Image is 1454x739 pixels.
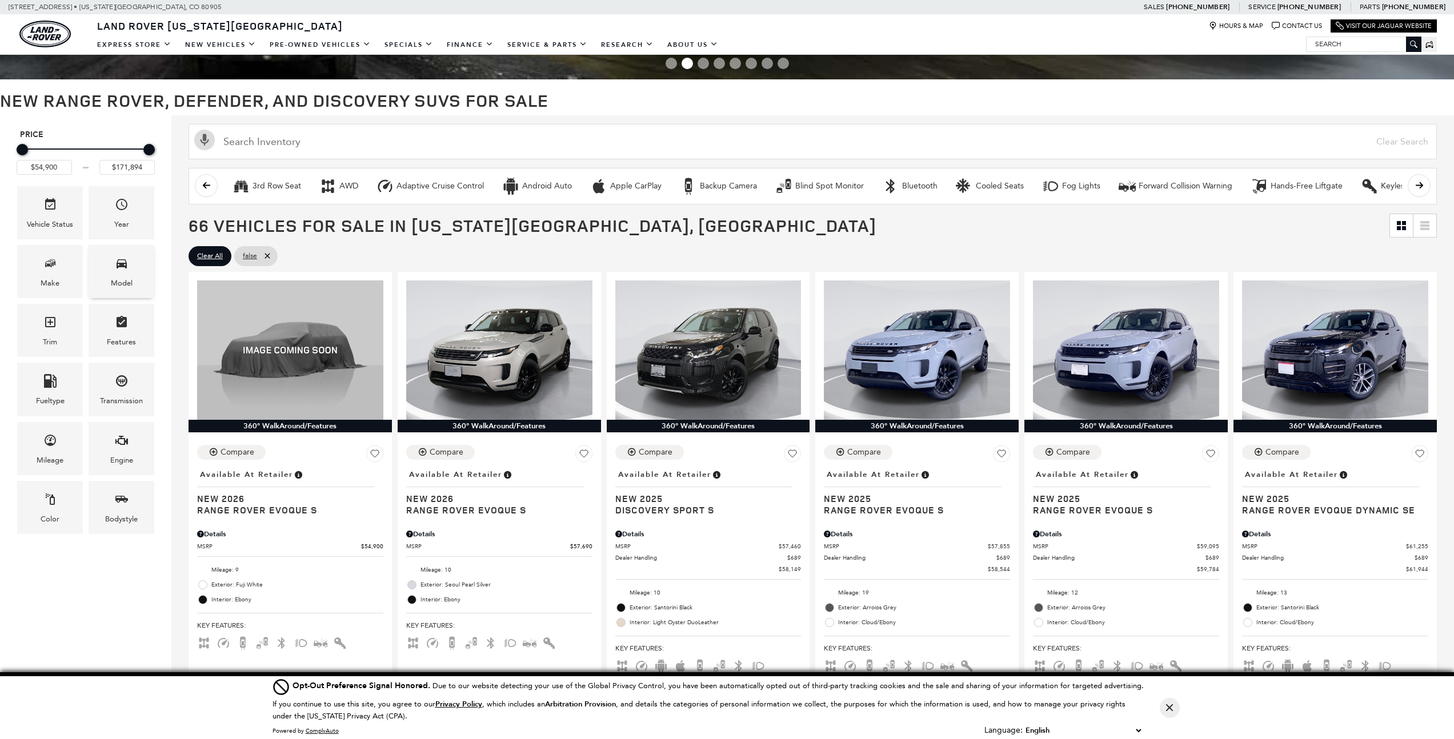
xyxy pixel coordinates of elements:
div: Compare [1265,447,1299,457]
span: Interior: Ebony [420,594,592,605]
span: Fog Lights [1130,661,1144,669]
div: Apple CarPlay [610,181,662,191]
div: Forward Collision Warning [1119,178,1136,195]
div: Fueltype [36,395,65,407]
div: 360° WalkAround/Features [1024,420,1228,432]
a: Privacy Policy [435,700,482,708]
span: Backup Camera [1320,661,1333,669]
a: $58,149 [615,565,802,573]
button: Save Vehicle [1411,445,1428,467]
button: Save Vehicle [1202,445,1219,467]
span: $58,544 [988,565,1010,573]
a: Available at RetailerNew 2025Range Rover Evoque Dynamic SE [1242,467,1428,516]
span: MSRP [1242,542,1406,551]
span: New 2025 [1242,493,1420,504]
div: Compare [639,447,672,457]
div: Pricing Details - Range Rover Evoque Dynamic SE [1242,529,1428,539]
select: Language Select [1023,724,1144,737]
span: Forward Collision Warning [314,638,327,646]
span: Forward Collision Warning [523,638,536,646]
span: Bluetooth [1359,661,1372,669]
span: Bluetooth [484,638,498,646]
span: Backup Camera [693,661,707,669]
a: MSRP $57,690 [406,542,592,551]
a: New Vehicles [178,35,263,55]
div: TrimTrim [17,304,83,357]
div: Keyless Entry [1361,178,1378,195]
div: 360° WalkAround/Features [607,420,810,432]
span: Discovery Sport S [615,504,793,516]
li: Mileage: 19 [824,585,1010,600]
span: Go to slide 6 [746,58,757,69]
input: Minimum [17,160,72,175]
a: MSRP $59,095 [1033,542,1219,551]
span: Apple Car-Play [1300,661,1314,669]
div: Fog Lights [1042,178,1059,195]
span: Go to slide 2 [682,58,693,69]
span: Vehicle is in stock and ready for immediate delivery. Due to demand, availability is subject to c... [1338,468,1348,481]
div: 3rd Row Seat [253,181,301,191]
span: Bluetooth [902,661,915,669]
span: Exterior: Fuji White [211,579,383,591]
span: Model [115,254,129,277]
span: Blind Spot Monitor [882,661,896,669]
button: Compare Vehicle [197,445,266,460]
div: ModelModel [89,245,154,298]
a: land-rover [19,21,71,47]
a: Pre-Owned Vehicles [263,35,378,55]
button: Compare Vehicle [824,445,892,460]
div: Pricing Details - Range Rover Evoque S [1033,529,1219,539]
div: 360° WalkAround/Features [1233,420,1437,432]
div: Forward Collision Warning [1139,181,1232,191]
span: Blind Spot Monitor [255,638,269,646]
span: MSRP [406,542,570,551]
a: MSRP $54,900 [197,542,383,551]
span: Adaptive Cruise Control [635,661,648,669]
div: Blind Spot Monitor [775,178,792,195]
span: Bluetooth [275,638,289,646]
span: $689 [1415,553,1428,562]
div: Adaptive Cruise Control [376,178,394,195]
button: Blind Spot MonitorBlind Spot Monitor [769,174,870,198]
span: Blind Spot Monitor [1091,661,1105,669]
div: Pricing Details - Range Rover Evoque S [197,529,383,539]
input: Search [1307,37,1421,51]
nav: Main Navigation [90,35,725,55]
span: AWD [615,661,629,669]
a: ComplyAuto [306,727,339,734]
span: Android Auto [654,661,668,669]
span: Adaptive Cruise Control [1261,661,1275,669]
span: Vehicle is in stock and ready for immediate delivery. Due to demand, availability is subject to c... [920,468,930,481]
span: Interior: Ebony [211,594,383,605]
a: $59,784 [1033,565,1219,573]
a: Dealer Handling $689 [1033,553,1219,562]
span: Dealer Handling [1242,553,1415,562]
a: $61,944 [1242,565,1428,573]
span: Dealer Handling [824,553,996,562]
span: $59,095 [1197,542,1219,551]
span: Fog Lights [751,661,765,669]
button: Compare Vehicle [615,445,684,460]
a: Visit Our Jaguar Website [1336,22,1432,30]
h5: Price [20,130,151,140]
span: Available at Retailer [200,468,293,481]
span: Go to slide 7 [762,58,773,69]
div: Pricing Details - Range Rover Evoque S [824,529,1010,539]
span: Go to slide 4 [714,58,725,69]
button: Apple CarPlayApple CarPlay [584,174,668,198]
span: Key Features : [824,642,1010,654]
a: Available at RetailerNew 2026Range Rover Evoque S [197,467,383,516]
span: Clear All [197,249,223,263]
button: Compare Vehicle [406,445,475,460]
span: Backup Camera [1072,661,1086,669]
span: AWD [406,638,420,646]
span: Adaptive Cruise Control [1052,661,1066,669]
span: Service [1248,3,1275,11]
u: Privacy Policy [435,699,482,709]
span: MSRP [1033,542,1197,551]
span: Trim [43,312,57,336]
span: AWD [1242,661,1256,669]
img: 2026 LAND ROVER Range Rover Evoque S [197,280,383,420]
img: 2025 LAND ROVER Range Rover Evoque S [824,280,1010,420]
div: Bluetooth [882,178,899,195]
